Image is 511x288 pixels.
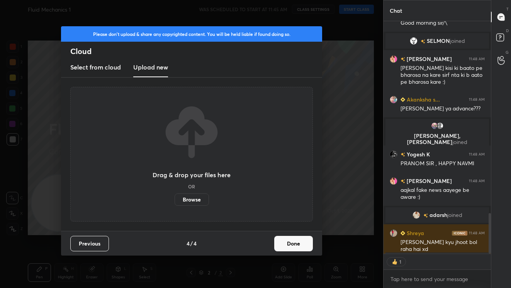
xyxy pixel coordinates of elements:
img: 9a4fcae35e3d435a81bd3a42a155343f.jpg [390,229,397,237]
div: aajkal fake news aayege be aware :) [401,186,485,201]
img: no-rating-badge.077c3623.svg [401,57,405,61]
h3: Upload new [133,63,168,72]
h6: Shreya [405,229,424,237]
img: thumbs_up.png [391,258,399,266]
div: 11:48 AM [469,152,485,157]
p: T [506,6,509,12]
img: a9fd863a511b4770bd8d201d260aa2ce.jpg [390,96,397,103]
h6: [PERSON_NAME] [405,177,452,185]
img: 5d177d4d385042bd9dd0e18a1f053975.jpg [390,55,397,63]
h5: OR [188,184,195,189]
img: Learner_Badge_beginner_1_8b307cf2a0.svg [401,231,405,235]
img: 76c404eda2814f758ca6c6882694db3f.jpg [413,211,420,219]
button: Previous [70,236,109,251]
div: grid [384,21,491,254]
img: 26ebf86c130e40e5801d8129987925e5.jpg [410,37,418,45]
h4: 4 [194,239,197,247]
img: no-rating-badge.077c3623.svg [401,152,405,157]
p: [PERSON_NAME], [PERSON_NAME] [390,133,484,145]
div: [PERSON_NAME] kisi ki baato pe bharosa na kare sirf nta ki b aato pe bharosa kare :) [401,64,485,86]
h6: Yogesh K [405,150,430,158]
span: SELMON [427,38,450,44]
div: 1 [399,259,402,265]
img: no-rating-badge.077c3623.svg [401,179,405,183]
img: ebcbfce9d7504a61b5f2a9953a9aca5d.jpg [431,122,438,130]
img: default.png [436,122,444,130]
img: no-rating-badge.077c3623.svg [421,39,425,44]
span: joined [450,38,465,44]
div: PRANOM SIR , HAPPY NAVMI [401,160,485,168]
img: iconic-dark.1390631f.png [452,231,467,235]
h6: [PERSON_NAME] [405,55,452,63]
div: [PERSON_NAME] kyu jhoot bol raha hai xd [401,239,485,253]
h4: 4 [187,239,190,247]
h2: Cloud [70,46,322,56]
div: 11:48 AM [469,57,485,61]
p: D [506,28,509,34]
h4: / [190,239,193,247]
h6: Akanksha s... [405,95,440,103]
div: 11:48 AM [469,97,485,102]
div: [PERSON_NAME] ya advance??? [401,105,485,113]
div: 11:48 AM [469,179,485,183]
span: adarsh [430,212,447,218]
img: no-rating-badge.077c3623.svg [423,213,428,218]
div: 11:48 AM [469,231,485,235]
button: Done [274,236,313,251]
h3: Drag & drop your files here [153,172,231,178]
p: G [506,49,509,55]
img: Learner_Badge_beginner_1_8b307cf2a0.svg [401,97,405,102]
img: e1f788f19f5f4e95a75ba12d0fe28c29.jpg [390,151,397,158]
img: 5d177d4d385042bd9dd0e18a1f053975.jpg [390,177,397,185]
div: Good morning sir/\ [401,19,485,27]
div: Please don't upload & share any copyrighted content. You will be held liable if found doing so. [61,26,322,42]
h3: Select from cloud [70,63,121,72]
span: joined [447,212,462,218]
span: joined [452,138,467,146]
p: Chat [384,0,408,21]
